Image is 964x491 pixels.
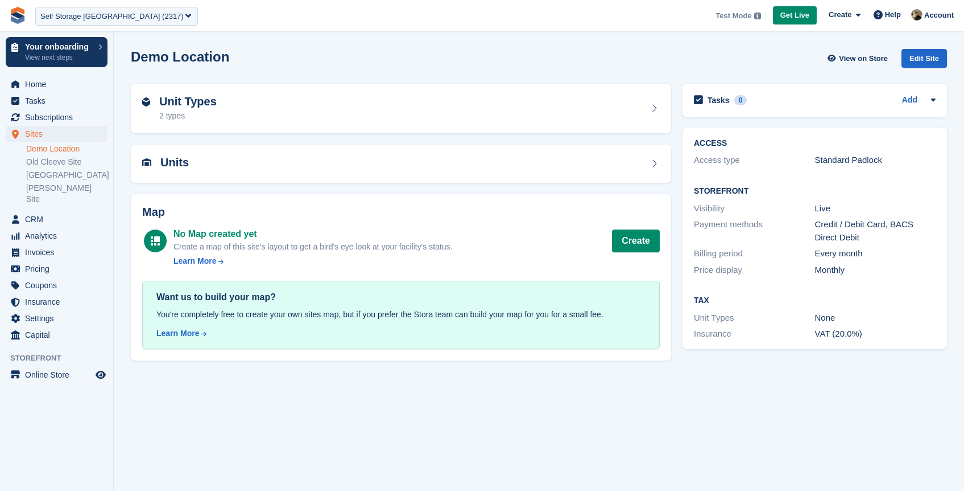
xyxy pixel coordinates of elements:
[142,158,151,166] img: unit-icn-7be61d7bf1b0ce9d3e12c5938cc71ed9869f7b940bace4675aadf7bd6d80202e.svg
[25,109,93,125] span: Subscriptions
[6,126,107,142] a: menu
[901,49,947,68] div: Edit Site
[826,49,892,68] a: View on Store
[10,353,113,364] span: Storefront
[173,227,452,241] div: No Map created yet
[911,9,922,21] img: Oliver Bruce
[708,95,730,105] h2: Tasks
[25,277,93,293] span: Coupons
[6,228,107,244] a: menu
[6,261,107,277] a: menu
[694,296,936,305] h2: Tax
[25,52,93,63] p: View next steps
[839,53,888,64] span: View on Store
[694,154,815,167] div: Access type
[612,230,660,252] button: Create
[9,7,26,24] img: stora-icon-8386f47178a22dfd0bd8f6a31ec36ba5ce8667c1dd55bd0f319d3a0aa187defe.svg
[715,10,751,22] span: Test Mode
[6,37,107,67] a: Your onboarding View next steps
[694,328,815,341] div: Insurance
[25,244,93,260] span: Invoices
[924,10,954,21] span: Account
[815,247,936,260] div: Every month
[25,211,93,227] span: CRM
[25,126,93,142] span: Sites
[25,261,93,277] span: Pricing
[6,211,107,227] a: menu
[26,157,107,167] a: Old Cleeve Site
[25,327,93,343] span: Capital
[6,277,107,293] a: menu
[25,43,93,51] p: Your onboarding
[6,93,107,109] a: menu
[815,154,936,167] div: Standard Padlock
[773,6,817,25] a: Get Live
[901,49,947,72] a: Edit Site
[159,110,217,122] div: 2 types
[131,49,229,64] h2: Demo Location
[142,97,150,107] img: unit-type-icn-2b2737a686de81e16bb02015468b77c625bbabd49415b5ef34ead5e3b44a266d.svg
[25,76,93,92] span: Home
[25,294,93,310] span: Insurance
[694,264,815,277] div: Price display
[25,367,93,383] span: Online Store
[885,9,901,21] span: Help
[131,84,671,134] a: Unit Types 2 types
[142,206,660,219] h2: Map
[902,94,917,107] a: Add
[26,183,107,204] a: [PERSON_NAME] Site
[694,139,936,148] h2: ACCESS
[694,202,815,215] div: Visibility
[829,9,851,21] span: Create
[25,228,93,244] span: Analytics
[156,328,646,339] a: Learn More
[173,255,216,267] div: Learn More
[754,13,761,19] img: icon-info-grey-7440780725fd019a000dd9b08b2336e03edf1995a4989e88bcd33f0948082b44.svg
[6,367,107,383] a: menu
[6,294,107,310] a: menu
[160,156,189,169] h2: Units
[780,10,809,21] span: Get Live
[6,244,107,260] a: menu
[6,109,107,125] a: menu
[694,247,815,260] div: Billing period
[156,290,646,304] div: Want us to build your map?
[156,309,646,321] div: You're completely free to create your own sites map, but if you prefer the Stora team can build y...
[26,144,107,154] a: Demo Location
[734,95,747,105] div: 0
[6,327,107,343] a: menu
[26,170,107,181] a: [GEOGRAPHIC_DATA]
[156,328,199,339] div: Learn More
[173,255,452,267] a: Learn More
[25,310,93,326] span: Settings
[6,310,107,326] a: menu
[815,328,936,341] div: VAT (20.0%)
[25,93,93,109] span: Tasks
[173,241,452,253] div: Create a map of this site's layout to get a bird's eye look at your facility's status.
[131,145,671,183] a: Units
[151,236,160,245] img: map-icn-white-8b231986280072e83805622d3debb4903e2986e43859118e7b4002611c8ef794.svg
[6,76,107,92] a: menu
[94,368,107,382] a: Preview store
[815,312,936,325] div: None
[815,202,936,215] div: Live
[40,11,184,22] div: Self Storage [GEOGRAPHIC_DATA] (2317)
[694,312,815,325] div: Unit Types
[815,264,936,277] div: Monthly
[694,187,936,196] h2: Storefront
[694,218,815,244] div: Payment methods
[159,95,217,108] h2: Unit Types
[815,218,936,244] div: Credit / Debit Card, BACS Direct Debit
